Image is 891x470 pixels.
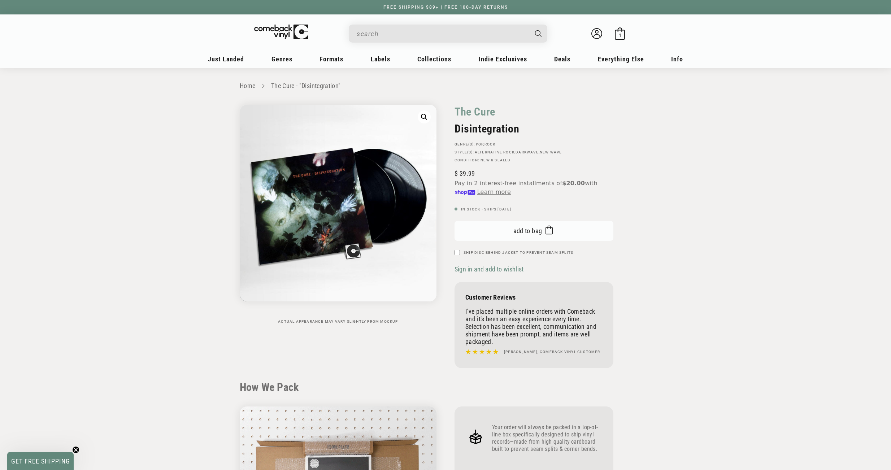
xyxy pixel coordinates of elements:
[376,5,515,10] a: FREE SHIPPING $89+ | FREE 100-DAY RETURNS
[240,319,436,324] p: Actual appearance may vary slightly from mockup
[357,26,528,41] input: When autocomplete results are available use up and down arrows to review and enter to select
[465,293,603,301] p: Customer Reviews
[417,55,451,63] span: Collections
[455,265,523,273] span: Sign in and add to wishlist
[513,227,542,235] span: Add to bag
[271,82,341,90] a: The Cure - "Disintegration"
[484,142,496,146] a: Rock
[455,207,613,212] p: In Stock - Ships [DATE]
[455,122,613,135] h2: Disintegration
[455,142,613,147] p: GENRE(S): ,
[619,32,621,38] span: 1
[208,55,244,63] span: Just Landed
[7,452,74,470] div: GET FREE SHIPPINGClose teaser
[598,55,644,63] span: Everything Else
[540,150,562,154] a: New Wave
[455,221,613,241] button: Add to bag
[320,55,343,63] span: Formats
[516,150,539,154] a: Darkwave
[240,381,651,394] h2: How We Pack
[11,457,70,465] span: GET FREE SHIPPING
[465,308,603,345] p: I've placed multiple online orders with Comeback and it's been an easy experience every time. Sel...
[240,105,436,324] media-gallery: Gallery Viewer
[455,170,458,177] span: $
[455,265,526,273] button: Sign in and add to wishlist
[554,55,570,63] span: Deals
[455,105,495,119] a: The Cure
[455,158,613,162] p: Condition: New & Sealed
[492,424,603,453] p: Your order will always be packed in a top-of-line box specifically designed to ship vinyl records...
[476,142,483,146] a: Pop
[464,250,573,255] label: Ship Disc Behind Jacket To Prevent Seam Splits
[475,150,514,154] a: Alternative Rock
[349,25,547,43] div: Search
[529,25,548,43] button: Search
[465,347,499,357] img: star5.svg
[455,170,475,177] span: 39.99
[504,349,600,355] h4: [PERSON_NAME], Comeback Vinyl customer
[455,150,613,155] p: STYLE(S): , ,
[240,81,651,91] nav: breadcrumbs
[371,55,390,63] span: Labels
[671,55,683,63] span: Info
[72,446,79,453] button: Close teaser
[465,426,486,447] img: Frame_4.png
[271,55,292,63] span: Genres
[240,82,255,90] a: Home
[479,55,527,63] span: Indie Exclusives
